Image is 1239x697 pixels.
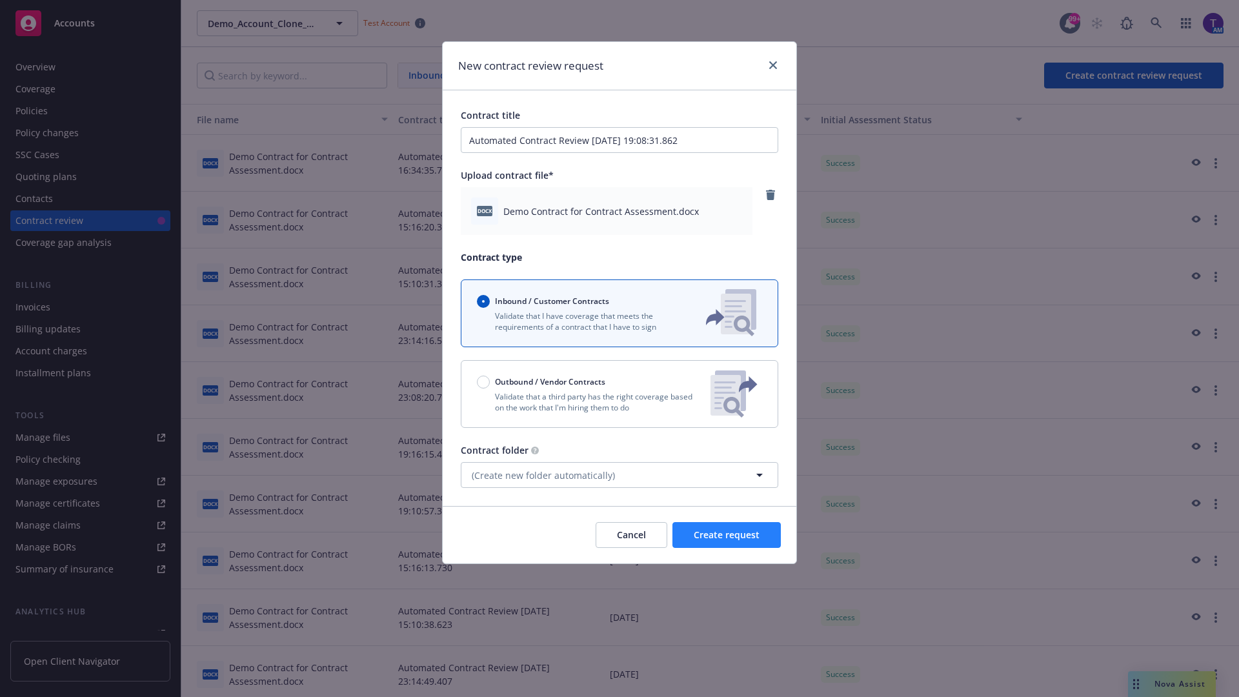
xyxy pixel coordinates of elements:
[472,469,615,482] span: (Create new folder automatically)
[461,127,778,153] input: Enter a title for this contract
[503,205,699,218] span: Demo Contract for Contract Assessment.docx
[763,187,778,203] a: remove
[461,444,529,456] span: Contract folder
[461,169,554,181] span: Upload contract file*
[495,296,609,307] span: Inbound / Customer Contracts
[477,391,700,413] p: Validate that a third party has the right coverage based on the work that I'm hiring them to do
[694,529,760,541] span: Create request
[461,279,778,347] button: Inbound / Customer ContractsValidate that I have coverage that meets the requirements of a contra...
[477,295,490,308] input: Inbound / Customer Contracts
[461,109,520,121] span: Contract title
[477,376,490,389] input: Outbound / Vendor Contracts
[765,57,781,73] a: close
[477,206,492,216] span: docx
[461,462,778,488] button: (Create new folder automatically)
[617,529,646,541] span: Cancel
[672,522,781,548] button: Create request
[461,360,778,428] button: Outbound / Vendor ContractsValidate that a third party has the right coverage based on the work t...
[458,57,603,74] h1: New contract review request
[461,250,778,264] p: Contract type
[596,522,667,548] button: Cancel
[495,376,605,387] span: Outbound / Vendor Contracts
[477,310,685,332] p: Validate that I have coverage that meets the requirements of a contract that I have to sign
